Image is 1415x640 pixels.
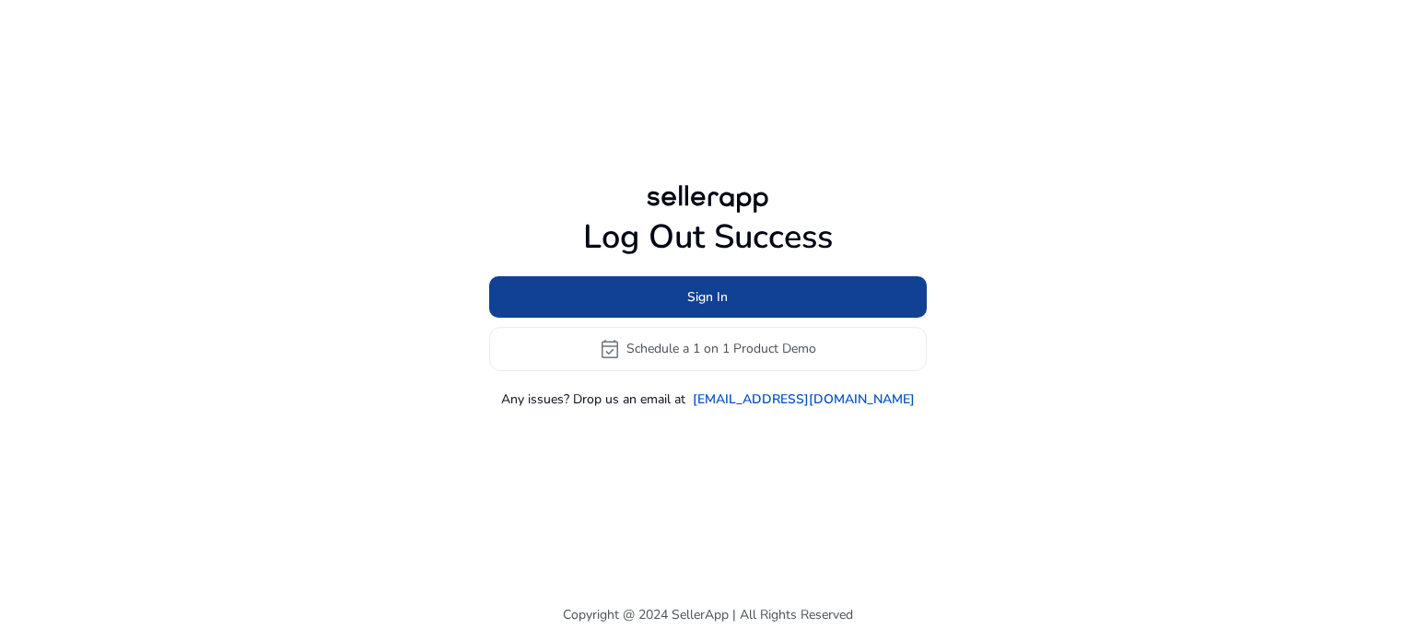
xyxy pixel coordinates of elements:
button: Sign In [489,276,927,318]
button: event_availableSchedule a 1 on 1 Product Demo [489,327,927,371]
p: Any issues? Drop us an email at [501,390,685,409]
span: Sign In [687,287,728,307]
span: event_available [599,338,621,360]
h1: Log Out Success [489,217,927,257]
a: [EMAIL_ADDRESS][DOMAIN_NAME] [693,390,915,409]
